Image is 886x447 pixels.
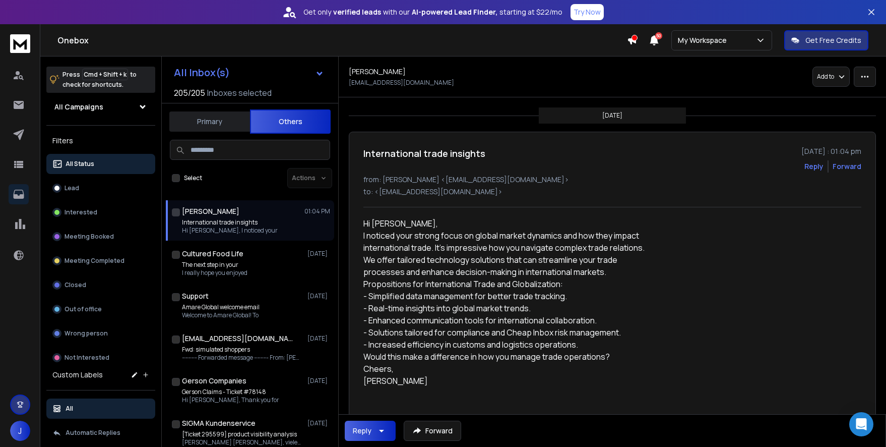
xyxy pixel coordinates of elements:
[182,249,243,259] h1: Cultured Food Life
[345,421,396,441] button: Reply
[349,79,454,87] p: [EMAIL_ADDRESS][DOMAIN_NAME]
[353,426,371,436] div: Reply
[182,269,247,277] p: I really hope you enjoyed
[46,154,155,174] button: All Status
[655,32,662,39] span: 50
[182,218,278,227] p: International trade insights
[82,69,128,80] span: Cmd + Shift + k
[307,377,330,385] p: [DATE]
[678,35,731,45] p: My Workspace
[46,299,155,319] button: Out of office
[65,354,109,362] p: Not Interested
[363,187,861,197] p: to: <[EMAIL_ADDRESS][DOMAIN_NAME]>
[182,388,279,396] p: Gerson Claims - Ticket #78148
[46,202,155,222] button: Interested
[46,227,155,247] button: Meeting Booked
[65,257,124,265] p: Meeting Completed
[363,175,861,185] p: from: [PERSON_NAME] <[EMAIL_ADDRESS][DOMAIN_NAME]>
[304,207,330,215] p: 01:04 PM
[182,346,303,354] p: Fwd: simulated shoppers
[65,184,79,192] p: Lead
[174,68,230,78] h1: All Inbox(s)
[57,34,627,46] h1: Onebox
[404,421,461,441] button: Forward
[182,227,278,235] p: Hi [PERSON_NAME], I noticed your
[10,34,30,53] img: logo
[307,419,330,427] p: [DATE]
[801,146,861,156] p: [DATE] : 01:04 pm
[182,303,260,311] p: Amare Global welcome email
[46,251,155,271] button: Meeting Completed
[46,323,155,344] button: Wrong person
[182,206,239,216] h1: [PERSON_NAME]
[303,7,562,17] p: Get only with our starting at $22/mo
[10,421,30,441] button: J
[66,429,120,437] p: Automatic Replies
[574,7,601,17] p: Try Now
[174,87,205,99] span: 205 / 205
[182,261,247,269] p: The next step in your
[571,4,604,20] button: Try Now
[182,291,209,301] h1: Support
[46,423,155,443] button: Automatic Replies
[52,370,103,380] h3: Custom Labels
[307,250,330,258] p: [DATE]
[65,208,97,216] p: Interested
[46,275,155,295] button: Closed
[66,160,94,168] p: All Status
[46,178,155,198] button: Lead
[363,217,666,407] div: Hi [PERSON_NAME], I noticed your strong focus on global market dynamics and how they impact inter...
[66,405,73,413] p: All
[65,233,114,241] p: Meeting Booked
[46,97,155,117] button: All Campaigns
[65,329,108,338] p: Wrong person
[817,73,834,81] p: Add to
[182,418,256,428] h1: SIGMA Kundenservice
[602,111,622,120] p: [DATE]
[46,348,155,368] button: Not Interested
[207,87,272,99] h3: Inboxes selected
[62,70,137,90] p: Press to check for shortcuts.
[182,396,279,404] p: Hi [PERSON_NAME], Thank you for
[182,430,303,438] p: [Ticket 295599] product visibility analysis
[184,174,202,182] label: Select
[65,305,102,313] p: Out of office
[349,67,406,77] h1: [PERSON_NAME]
[182,438,303,446] p: [PERSON_NAME] [PERSON_NAME], vielen Dank für Ihre
[833,161,861,172] div: Forward
[363,146,485,160] h1: International trade insights
[412,7,497,17] strong: AI-powered Lead Finder,
[805,35,861,45] p: Get Free Credits
[182,311,260,319] p: Welcome to Amare Global! To
[333,7,381,17] strong: verified leads
[166,63,332,83] button: All Inbox(s)
[250,109,331,134] button: Others
[804,161,824,172] button: Reply
[307,334,330,343] p: [DATE]
[169,110,250,133] button: Primary
[307,292,330,300] p: [DATE]
[46,134,155,148] h3: Filters
[182,376,246,386] h1: Gerson Companies
[54,102,103,112] h1: All Campaigns
[784,30,868,50] button: Get Free Credits
[849,412,873,436] div: Open Intercom Messenger
[46,399,155,419] button: All
[65,281,86,289] p: Closed
[182,354,303,362] p: ---------- Forwarded message --------- From: [PERSON_NAME]
[182,333,293,344] h1: [EMAIL_ADDRESS][DOMAIN_NAME]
